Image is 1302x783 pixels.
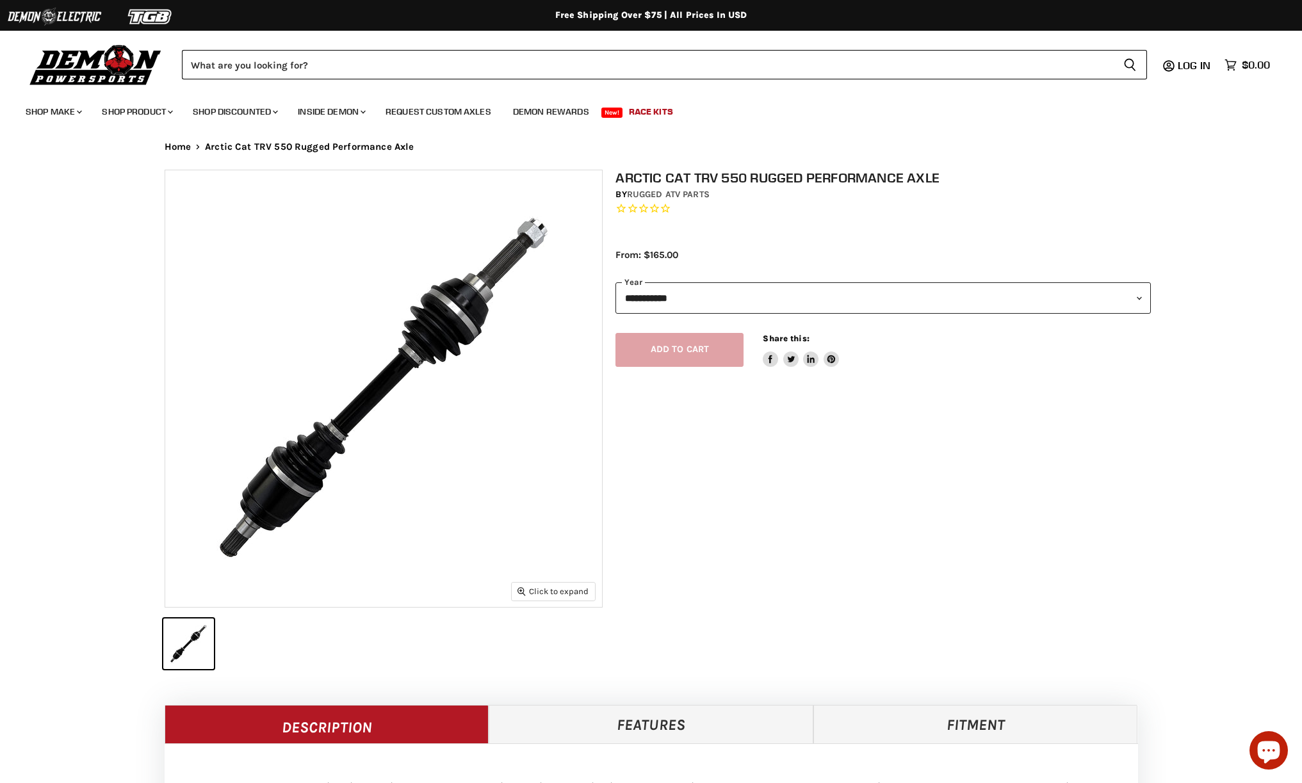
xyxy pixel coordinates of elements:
[16,99,90,125] a: Shop Make
[102,4,199,29] img: TGB Logo 2
[165,705,489,743] a: Description
[165,141,191,152] a: Home
[627,189,710,200] a: Rugged ATV Parts
[763,333,839,367] aside: Share this:
[615,249,678,261] span: From: $165.00
[139,10,1164,21] div: Free Shipping Over $75 | All Prices In USD
[182,50,1113,79] input: Search
[512,583,595,600] button: Click to expand
[205,141,414,152] span: Arctic Cat TRV 550 Rugged Performance Axle
[813,705,1138,743] a: Fitment
[183,99,286,125] a: Shop Discounted
[139,141,1164,152] nav: Breadcrumbs
[619,99,683,125] a: Race Kits
[16,93,1267,125] ul: Main menu
[6,4,102,29] img: Demon Electric Logo 2
[615,188,1151,202] div: by
[26,42,166,87] img: Demon Powersports
[1218,56,1276,74] a: $0.00
[165,170,602,607] img: IMAGE
[288,99,373,125] a: Inside Demon
[615,282,1151,314] select: year
[489,705,813,743] a: Features
[601,108,623,118] span: New!
[92,99,181,125] a: Shop Product
[1246,731,1292,773] inbox-online-store-chat: Shopify online store chat
[1172,60,1218,71] a: Log in
[1178,59,1210,72] span: Log in
[517,586,589,596] span: Click to expand
[1242,59,1270,71] span: $0.00
[182,50,1147,79] form: Product
[163,618,214,669] button: IMAGE thumbnail
[376,99,501,125] a: Request Custom Axles
[615,170,1151,186] h1: Arctic Cat TRV 550 Rugged Performance Axle
[503,99,599,125] a: Demon Rewards
[763,334,809,343] span: Share this:
[615,202,1151,216] span: Rated 0.0 out of 5 stars 0 reviews
[1113,50,1147,79] button: Search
